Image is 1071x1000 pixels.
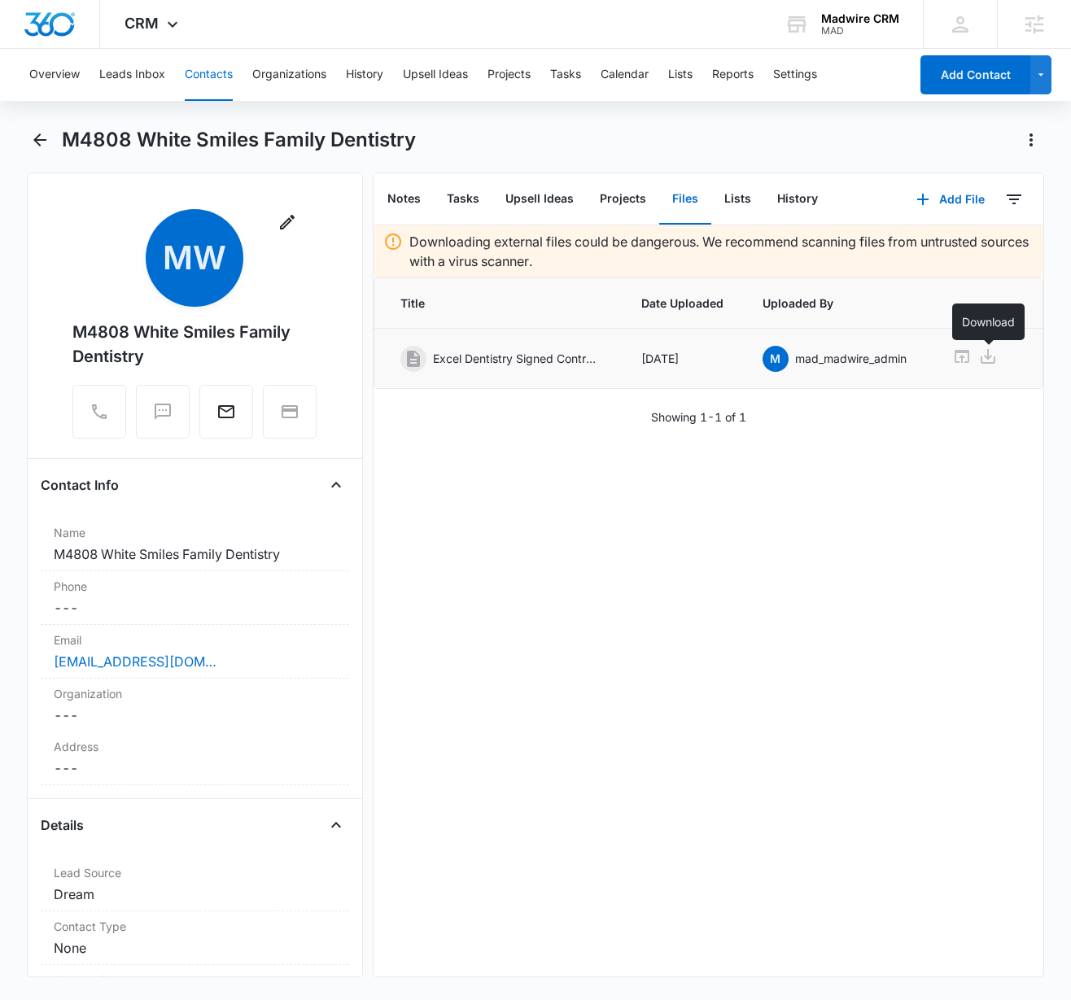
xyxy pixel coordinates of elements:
div: NameM4808 White Smiles Family Dentistry [41,517,349,571]
p: mad_madwire_admin [795,350,907,367]
button: Close [323,812,349,838]
dd: --- [54,705,336,725]
button: Reports [712,49,754,101]
div: Address--- [41,731,349,785]
button: Lists [711,174,764,225]
div: Email[EMAIL_ADDRESS][DOMAIN_NAME] [41,625,349,679]
button: Close [323,472,349,498]
button: History [346,49,383,101]
h1: M4808 White Smiles Family Dentistry [62,128,416,152]
dd: None [54,938,336,958]
button: Overview [29,49,80,101]
div: Download [952,303,1025,340]
label: Name [54,524,336,541]
span: MW [146,209,243,307]
label: Phone [54,578,336,595]
span: CRM [125,15,159,32]
button: Add File [900,180,1001,219]
span: Date Uploaded [641,295,723,312]
span: m [763,346,789,372]
button: Settings [773,49,817,101]
label: Address [54,738,336,755]
button: Overflow Menu [1037,345,1063,371]
button: Upsell Ideas [492,174,587,225]
button: Back [27,127,52,153]
label: Contact Type [54,918,336,935]
button: Files [659,174,711,225]
span: Title [400,295,602,312]
button: Tasks [550,49,581,101]
p: Downloading external files could be dangerous. We recommend scanning files from untrusted sources... [409,232,1034,271]
dd: --- [54,598,336,618]
button: Lists [668,49,693,101]
button: History [764,174,831,225]
button: Projects [587,174,659,225]
button: Add Contact [920,55,1030,94]
div: Organization--- [41,679,349,731]
div: M4808 White Smiles Family Dentistry [72,320,317,369]
p: Excel Dentistry Signed Contract.pdf [433,350,596,367]
dd: M4808 White Smiles Family Dentistry [54,544,336,564]
dd: Dream [54,884,336,904]
button: Calendar [601,49,649,101]
button: Tasks [434,174,492,225]
label: Contact Status [54,972,336,989]
div: Lead SourceDream [41,858,349,911]
a: [EMAIL_ADDRESS][DOMAIN_NAME] [54,652,216,671]
div: Contact TypeNone [41,911,349,965]
label: Lead Source [54,864,336,881]
a: Email [199,410,253,424]
label: Email [54,631,336,648]
button: Upsell Ideas [403,49,468,101]
button: Organizations [252,49,326,101]
div: account name [821,12,899,25]
td: [DATE] [622,329,743,389]
label: Organization [54,685,336,702]
h4: Contact Info [41,475,119,495]
button: Email [199,385,253,439]
button: Contacts [185,49,233,101]
p: Showing 1-1 of 1 [651,408,746,426]
h4: Details [41,815,84,835]
div: account id [821,25,899,37]
button: Projects [487,49,531,101]
dd: --- [54,758,336,778]
div: Phone--- [41,571,349,625]
span: Uploaded By [763,295,913,312]
button: Leads Inbox [99,49,165,101]
button: Actions [1018,127,1044,153]
button: Filters [1001,186,1027,212]
button: Notes [374,174,434,225]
